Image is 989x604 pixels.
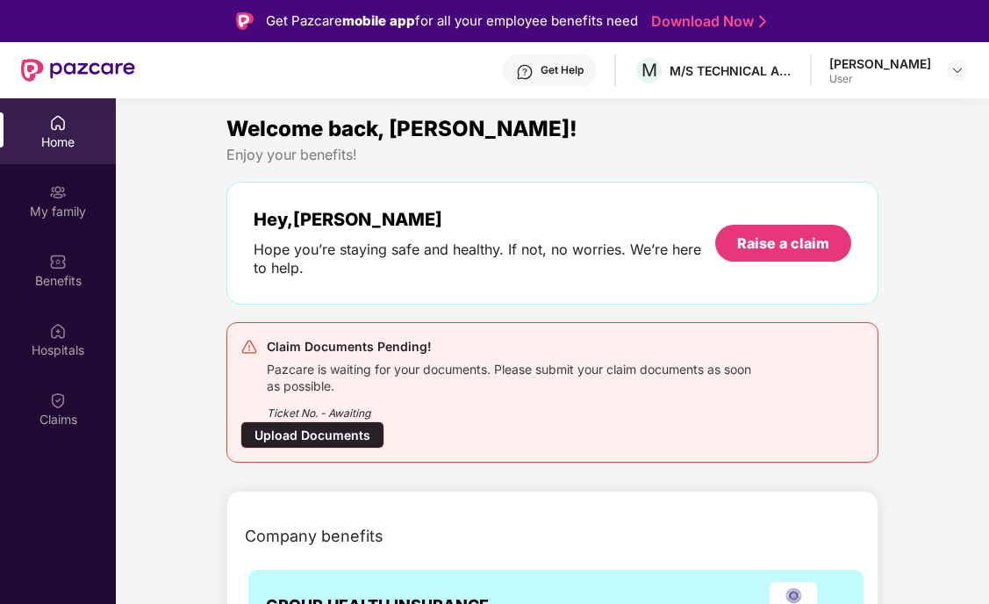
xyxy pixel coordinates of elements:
[829,55,931,72] div: [PERSON_NAME]
[49,114,67,132] img: svg+xml;base64,PHN2ZyBpZD0iSG9tZSIgeG1sbnM9Imh0dHA6Ly93d3cudzMub3JnLzIwMDAvc3ZnIiB3aWR0aD0iMjAiIG...
[829,72,931,86] div: User
[49,322,67,340] img: svg+xml;base64,PHN2ZyBpZD0iSG9zcGl0YWxzIiB4bWxucz0iaHR0cDovL3d3dy53My5vcmcvMjAwMC9zdmciIHdpZHRoPS...
[651,12,761,31] a: Download Now
[516,63,534,81] img: svg+xml;base64,PHN2ZyBpZD0iSGVscC0zMngzMiIgeG1sbnM9Imh0dHA6Ly93d3cudzMub3JnLzIwMDAvc3ZnIiB3aWR0aD...
[49,253,67,270] img: svg+xml;base64,PHN2ZyBpZD0iQmVuZWZpdHMiIHhtbG5zPSJodHRwOi8vd3d3LnczLm9yZy8yMDAwL3N2ZyIgd2lkdGg9Ij...
[266,11,638,32] div: Get Pazcare for all your employee benefits need
[541,63,584,77] div: Get Help
[254,209,714,230] div: Hey, [PERSON_NAME]
[254,241,714,277] div: Hope you’re staying safe and healthy. If not, no worries. We’re here to help.
[950,63,964,77] img: svg+xml;base64,PHN2ZyBpZD0iRHJvcGRvd24tMzJ4MzIiIHhtbG5zPSJodHRwOi8vd3d3LnczLm9yZy8yMDAwL3N2ZyIgd2...
[21,59,135,82] img: New Pazcare Logo
[670,62,792,79] div: M/S TECHNICAL ASSOCIATES LTD
[226,116,577,141] span: Welcome back, [PERSON_NAME]!
[49,183,67,201] img: svg+xml;base64,PHN2ZyB3aWR0aD0iMjAiIGhlaWdodD0iMjAiIHZpZXdCb3g9IjAgMCAyMCAyMCIgZmlsbD0ibm9uZSIgeG...
[240,421,384,449] div: Upload Documents
[245,524,383,549] span: Company benefits
[240,338,258,356] img: svg+xml;base64,PHN2ZyB4bWxucz0iaHR0cDovL3d3dy53My5vcmcvMjAwMC9zdmciIHdpZHRoPSIyNCIgaGVpZ2h0PSIyNC...
[737,234,829,253] div: Raise a claim
[641,60,657,81] span: M
[267,394,760,421] div: Ticket No. - Awaiting
[226,146,878,164] div: Enjoy your benefits!
[267,336,760,357] div: Claim Documents Pending!
[342,12,415,29] strong: mobile app
[759,12,766,31] img: Stroke
[49,392,67,409] img: svg+xml;base64,PHN2ZyBpZD0iQ2xhaW0iIHhtbG5zPSJodHRwOi8vd3d3LnczLm9yZy8yMDAwL3N2ZyIgd2lkdGg9IjIwIi...
[267,357,760,394] div: Pazcare is waiting for your documents. Please submit your claim documents as soon as possible.
[236,12,254,30] img: Logo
